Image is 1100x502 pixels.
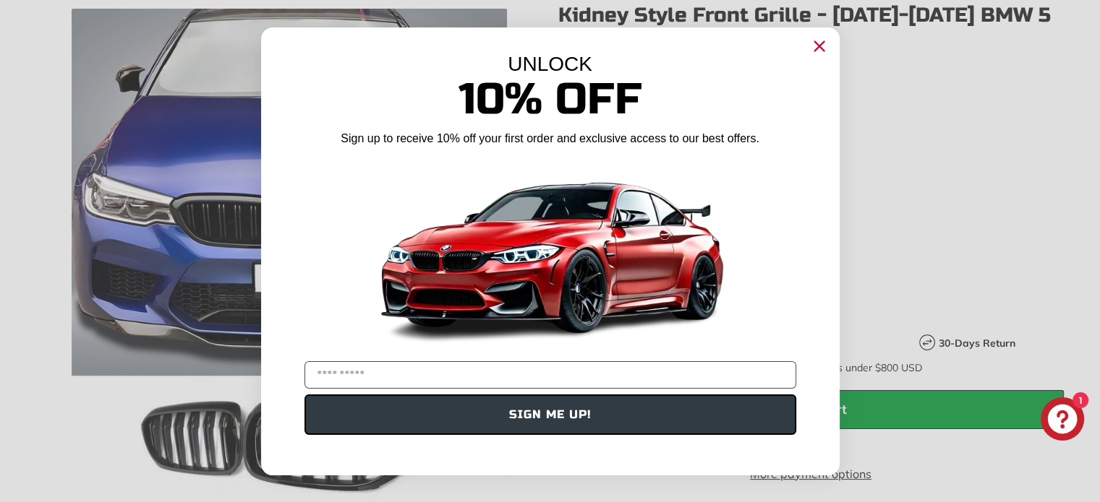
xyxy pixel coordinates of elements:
button: Close dialog [808,35,831,58]
span: 10% Off [459,73,642,126]
input: YOUR EMAIL [304,361,796,389]
span: UNLOCK [508,53,592,75]
button: SIGN ME UP! [304,394,796,435]
img: Banner showing BMW 4 Series Body kit [370,152,731,355]
inbox-online-store-chat: Shopify online store chat [1036,397,1088,444]
span: Sign up to receive 10% off your first order and exclusive access to our best offers. [341,132,759,144]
